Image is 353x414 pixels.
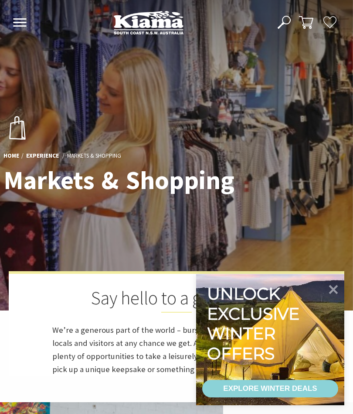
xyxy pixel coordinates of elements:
[223,380,317,397] div: EXPLORE WINTER DEALS
[3,152,19,160] a: Home
[3,166,250,194] h1: Markets & Shopping
[202,380,338,397] a: EXPLORE WINTER DEALS
[52,287,301,313] h2: Say hello to a good buy
[26,152,59,160] a: Experience
[207,284,303,363] div: Unlock exclusive winter offers
[67,151,121,160] li: Markets & Shopping
[52,324,301,376] p: We’re a generous part of the world – bursting to share our wares with locals and visitors at any ...
[114,10,183,34] img: Kiama Logo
